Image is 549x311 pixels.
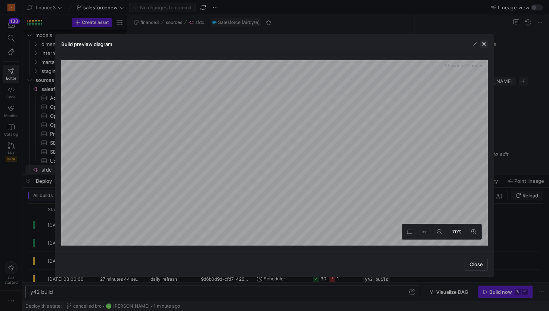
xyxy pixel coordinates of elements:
button: 70% [447,224,466,239]
button: Close [465,258,488,271]
span: Showing 27 nodes [445,63,485,68]
h3: Build preview diagram [61,41,112,47]
span: Close [469,261,483,267]
span: 70% [451,228,463,236]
